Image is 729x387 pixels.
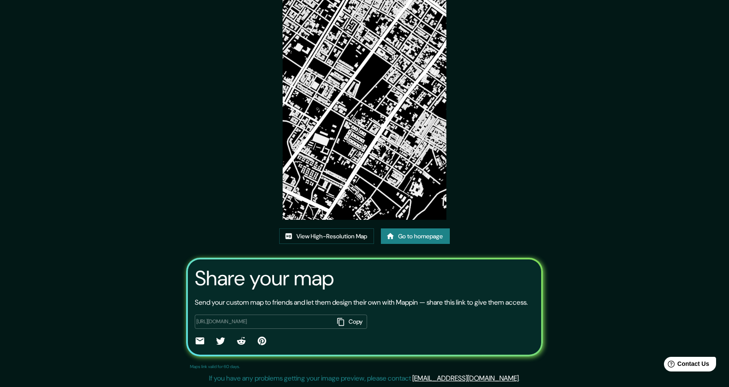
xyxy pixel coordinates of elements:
iframe: Help widget launcher [652,353,720,378]
a: Go to homepage [381,228,450,244]
a: [EMAIL_ADDRESS][DOMAIN_NAME] [412,374,519,383]
p: Send your custom map to friends and let them design their own with Mappin — share this link to gi... [195,297,528,308]
a: View High-Resolution Map [279,228,374,244]
button: Copy [333,315,367,329]
h3: Share your map [195,266,334,290]
p: If you have any problems getting your image preview, please contact . [209,373,520,384]
p: Maps link valid for 60 days. [190,363,240,370]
